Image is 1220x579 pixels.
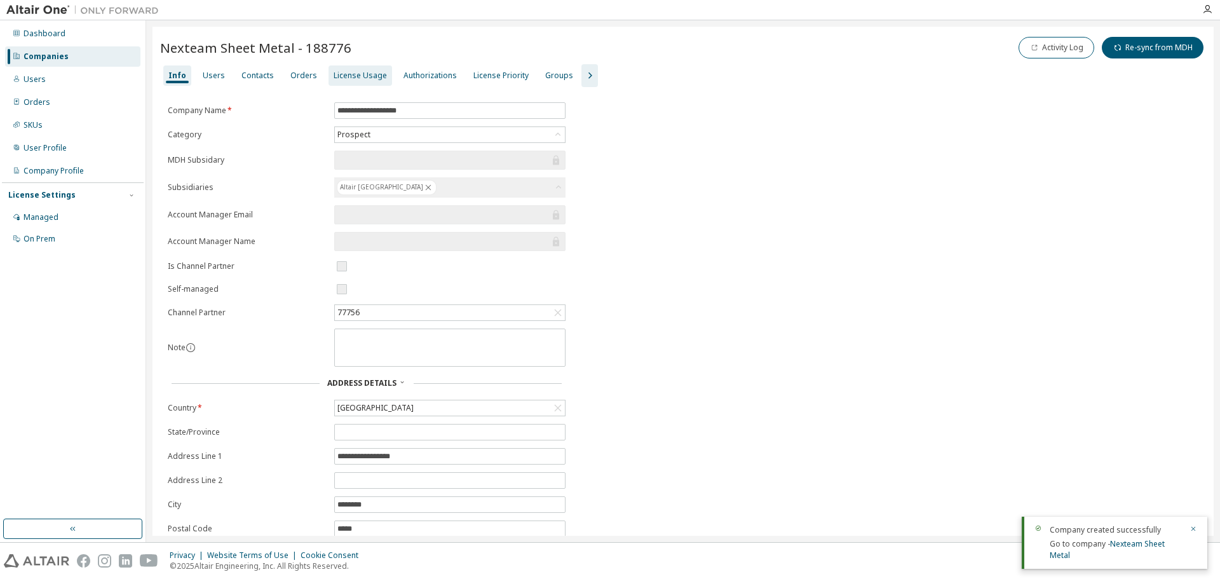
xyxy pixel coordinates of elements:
a: Nexteam Sheet Metal [1050,538,1165,561]
div: [GEOGRAPHIC_DATA] [335,401,416,415]
div: Altair [GEOGRAPHIC_DATA] [334,177,566,198]
img: linkedin.svg [119,554,132,568]
label: City [168,500,327,510]
label: Category [168,130,327,140]
div: SKUs [24,120,43,130]
div: Dashboard [24,29,65,39]
div: Users [203,71,225,81]
span: Go to company - [1050,538,1165,561]
label: Account Manager Email [168,210,327,220]
div: [GEOGRAPHIC_DATA] [335,400,565,416]
div: Website Terms of Use [207,550,301,561]
div: Orders [24,97,50,107]
button: Re-sync from MDH [1102,37,1203,58]
div: Cookie Consent [301,550,366,561]
div: License Usage [334,71,387,81]
label: Note [168,342,186,353]
label: Country [168,403,327,413]
img: instagram.svg [98,554,111,568]
label: Address Line 2 [168,475,327,486]
label: Company Name [168,106,327,116]
button: Activity Log [1019,37,1094,58]
div: Company Profile [24,166,84,176]
div: Orders [290,71,317,81]
div: Companies [24,51,69,62]
div: User Profile [24,143,67,153]
div: Altair [GEOGRAPHIC_DATA] [337,180,437,195]
div: Managed [24,212,58,222]
img: youtube.svg [140,554,158,568]
label: State/Province [168,427,327,437]
span: Address Details [327,378,396,388]
div: License Settings [8,190,76,200]
span: Nexteam Sheet Metal - 188776 [160,39,351,57]
label: Account Manager Name [168,236,327,247]
button: information [186,343,196,353]
div: Company created successfully [1050,524,1182,536]
label: Subsidiaries [168,182,327,193]
div: On Prem [24,234,55,244]
div: Authorizations [403,71,457,81]
div: Prospect [335,128,372,142]
img: Altair One [6,4,165,17]
div: Privacy [170,550,207,561]
img: altair_logo.svg [4,554,69,568]
p: © 2025 Altair Engineering, Inc. All Rights Reserved. [170,561,366,571]
div: License Priority [473,71,529,81]
div: Info [168,71,186,81]
label: Channel Partner [168,308,327,318]
label: MDH Subsidary [168,155,327,165]
div: 77756 [335,306,362,320]
label: Self-managed [168,284,327,294]
div: Users [24,74,46,85]
label: Is Channel Partner [168,261,327,271]
div: Prospect [335,127,565,142]
div: Contacts [241,71,274,81]
div: 77756 [335,305,565,320]
label: Postal Code [168,524,327,534]
label: Address Line 1 [168,451,327,461]
div: Groups [545,71,573,81]
img: facebook.svg [77,554,90,568]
